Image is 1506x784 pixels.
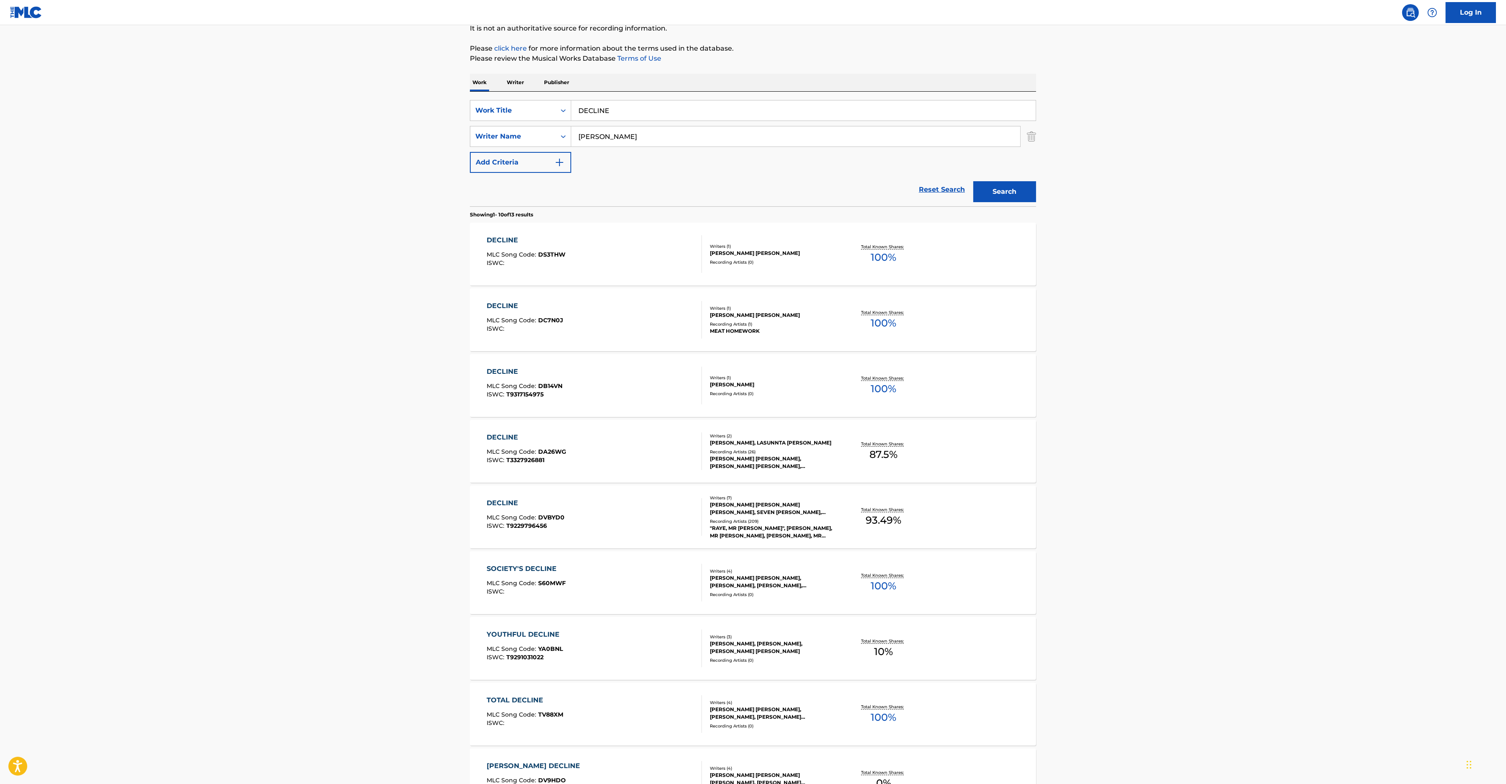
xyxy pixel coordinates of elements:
[710,259,836,265] div: Recording Artists ( 0 )
[710,723,836,729] div: Recording Artists ( 0 )
[554,157,565,167] img: 9d2ae6d4665cec9f34b9.svg
[539,514,565,521] span: DVBYD0
[861,704,906,710] p: Total Known Shares:
[507,391,544,398] span: T9317154975
[470,223,1036,285] a: DECLINEMLC Song Code:DS3THWISWC:Writers (1)[PERSON_NAME] [PERSON_NAME]Recording Artists (0)Total ...
[710,501,836,516] div: [PERSON_NAME] [PERSON_NAME] [PERSON_NAME], SEVEN [PERSON_NAME], [PERSON_NAME] [PERSON_NAME], [PER...
[487,259,507,267] span: ISWC :
[861,638,906,644] p: Total Known Shares:
[470,288,1036,351] a: DECLINEMLC Song Code:DC7N0JISWC:Writers (1)[PERSON_NAME] [PERSON_NAME]Recording Artists (1)MEAT H...
[710,765,836,771] div: Writers ( 4 )
[487,432,567,442] div: DECLINE
[494,44,527,52] a: click here
[861,441,906,447] p: Total Known Shares:
[487,645,539,653] span: MLC Song Code :
[539,382,563,390] span: DB14VN
[973,181,1036,202] button: Search
[10,6,42,18] img: MLC Logo
[861,244,906,250] p: Total Known Shares:
[470,683,1036,745] a: TOTAL DECLINEMLC Song Code:TV88XMISWC:Writers (4)[PERSON_NAME] [PERSON_NAME], [PERSON_NAME], [PER...
[507,653,544,661] span: T9291031022
[1405,8,1416,18] img: search
[874,644,893,659] span: 10 %
[470,23,1036,33] p: It is not an authoritative source for recording information.
[475,131,551,141] div: Writer Name
[487,695,564,705] div: TOTAL DECLINE
[710,524,836,540] div: "RAYE, MR [PERSON_NAME]", [PERSON_NAME], MR [PERSON_NAME], [PERSON_NAME], MR [PERSON_NAME], [PERS...
[1467,752,1472,777] div: Drag
[539,776,566,784] span: DV9HDO
[487,776,539,784] span: MLC Song Code :
[487,579,539,587] span: MLC Song Code :
[487,456,507,464] span: ISWC :
[470,100,1036,206] form: Search Form
[487,522,507,530] span: ISWC :
[710,375,836,381] div: Writers ( 1 )
[487,653,507,661] span: ISWC :
[861,572,906,578] p: Total Known Shares:
[487,564,566,574] div: SOCIETY'S DECLINE
[539,579,566,587] span: S60MWF
[869,447,897,462] span: 87.5 %
[861,506,906,513] p: Total Known Shares:
[710,518,836,524] div: Recording Artists ( 209 )
[470,420,1036,483] a: DECLINEMLC Song Code:DA26WGISWC:T3327926881Writers (2)[PERSON_NAME], LASUNNTA [PERSON_NAME]Record...
[487,448,539,455] span: MLC Song Code :
[539,316,564,324] span: DC7N0J
[470,74,489,91] p: Work
[470,152,571,173] button: Add Criteria
[710,391,836,397] div: Recording Artists ( 0 )
[487,301,564,311] div: DECLINE
[487,761,585,771] div: [PERSON_NAME] DECLINE
[1424,4,1441,21] div: Help
[710,305,836,311] div: Writers ( 1 )
[871,316,896,331] span: 100 %
[470,486,1036,548] a: DECLINEMLC Song Code:DVBYD0ISWC:T9229796456Writers (7)[PERSON_NAME] [PERSON_NAME] [PERSON_NAME], ...
[487,498,565,508] div: DECLINE
[539,645,563,653] span: YA0BNL
[710,311,836,319] div: [PERSON_NAME] [PERSON_NAME]
[861,769,906,776] p: Total Known Shares:
[871,578,896,594] span: 100 %
[861,309,906,316] p: Total Known Shares:
[710,591,836,598] div: Recording Artists ( 0 )
[710,455,836,470] div: [PERSON_NAME] [PERSON_NAME], [PERSON_NAME] [PERSON_NAME], [PERSON_NAME] [PERSON_NAME], [PERSON_NA...
[487,630,564,640] div: YOUTHFUL DECLINE
[1464,744,1506,784] iframe: Chat Widget
[487,588,507,595] span: ISWC :
[504,74,526,91] p: Writer
[1402,4,1419,21] a: Public Search
[710,706,836,721] div: [PERSON_NAME] [PERSON_NAME], [PERSON_NAME], [PERSON_NAME] [PERSON_NAME], [PERSON_NAME]
[871,710,896,725] span: 100 %
[475,105,551,116] div: Work Title
[487,235,566,245] div: DECLINE
[487,514,539,521] span: MLC Song Code :
[487,382,539,390] span: MLC Song Code :
[710,433,836,439] div: Writers ( 2 )
[487,325,507,332] span: ISWC :
[710,439,836,447] div: [PERSON_NAME], LASUNNTA [PERSON_NAME]
[616,54,661,62] a: Terms of Use
[487,367,563,377] div: DECLINE
[507,522,547,530] span: T9229796456
[710,495,836,501] div: Writers ( 7 )
[710,243,836,249] div: Writers ( 1 )
[487,316,539,324] span: MLC Song Code :
[470,211,533,218] p: Showing 1 - 10 of 13 results
[539,251,566,258] span: DS3THW
[710,568,836,574] div: Writers ( 4 )
[710,381,836,388] div: [PERSON_NAME]
[710,640,836,655] div: [PERSON_NAME], [PERSON_NAME], [PERSON_NAME] [PERSON_NAME]
[507,456,545,464] span: T3327926881
[539,448,567,455] span: DA26WG
[487,719,507,727] span: ISWC :
[871,250,896,265] span: 100 %
[710,321,836,327] div: Recording Artists ( 1 )
[539,711,564,718] span: TV88XM
[861,375,906,381] p: Total Known Shares:
[710,249,836,257] div: [PERSON_NAME] [PERSON_NAME]
[871,381,896,396] span: 100 %
[542,74,572,91] p: Publisher
[1427,8,1437,18] img: help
